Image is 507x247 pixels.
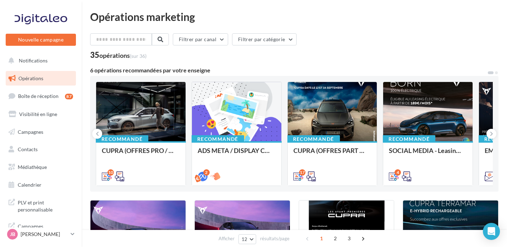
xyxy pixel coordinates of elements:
[260,235,290,242] span: résultats/page
[19,57,48,64] span: Notifications
[383,135,435,143] div: Recommandé
[65,94,73,99] div: 87
[293,147,371,161] div: CUPRA (OFFRES PART + CUPRA DAYS / SEPT) - SOCIAL MEDIA
[18,75,43,81] span: Opérations
[343,233,355,244] span: 3
[238,234,257,244] button: 12
[108,169,114,176] div: 10
[10,231,15,238] span: JB
[4,71,77,86] a: Opérations
[4,88,77,104] a: Boîte de réception87
[102,147,180,161] div: CUPRA (OFFRES PRO / SEPT) - SOCIAL MEDIA
[4,177,77,192] a: Calendrier
[4,219,77,240] a: Campagnes DataOnDemand
[483,223,500,240] div: Open Intercom Messenger
[18,164,47,170] span: Médiathèque
[18,93,59,99] span: Boîte de réception
[198,147,276,161] div: ADS META / DISPLAY CUPRA DAYS Septembre 2025
[4,142,77,157] a: Contacts
[130,53,147,59] span: (sur 36)
[316,233,327,244] span: 1
[18,182,42,188] span: Calendrier
[219,235,235,242] span: Afficher
[395,169,401,176] div: 4
[4,53,75,68] button: Notifications
[389,147,467,161] div: SOCIAL MEDIA - Leasing social électrique - CUPRA Born
[21,231,68,238] p: [PERSON_NAME]
[90,67,487,73] div: 6 opérations recommandées par votre enseigne
[192,135,244,143] div: Recommandé
[4,195,77,216] a: PLV et print personnalisable
[18,198,73,213] span: PLV et print personnalisable
[6,227,76,241] a: JB [PERSON_NAME]
[99,52,147,59] div: opérations
[96,135,148,143] div: Recommandé
[4,125,77,139] a: Campagnes
[173,33,228,45] button: Filtrer par canal
[287,135,340,143] div: Recommandé
[299,169,305,176] div: 17
[4,107,77,122] a: Visibilité en ligne
[330,233,341,244] span: 2
[90,51,147,59] div: 35
[4,160,77,175] a: Médiathèque
[90,11,498,22] div: Opérations marketing
[6,34,76,46] button: Nouvelle campagne
[203,169,210,176] div: 2
[19,111,57,117] span: Visibilité en ligne
[242,236,248,242] span: 12
[18,221,73,237] span: Campagnes DataOnDemand
[18,146,38,152] span: Contacts
[232,33,297,45] button: Filtrer par catégorie
[18,128,43,135] span: Campagnes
